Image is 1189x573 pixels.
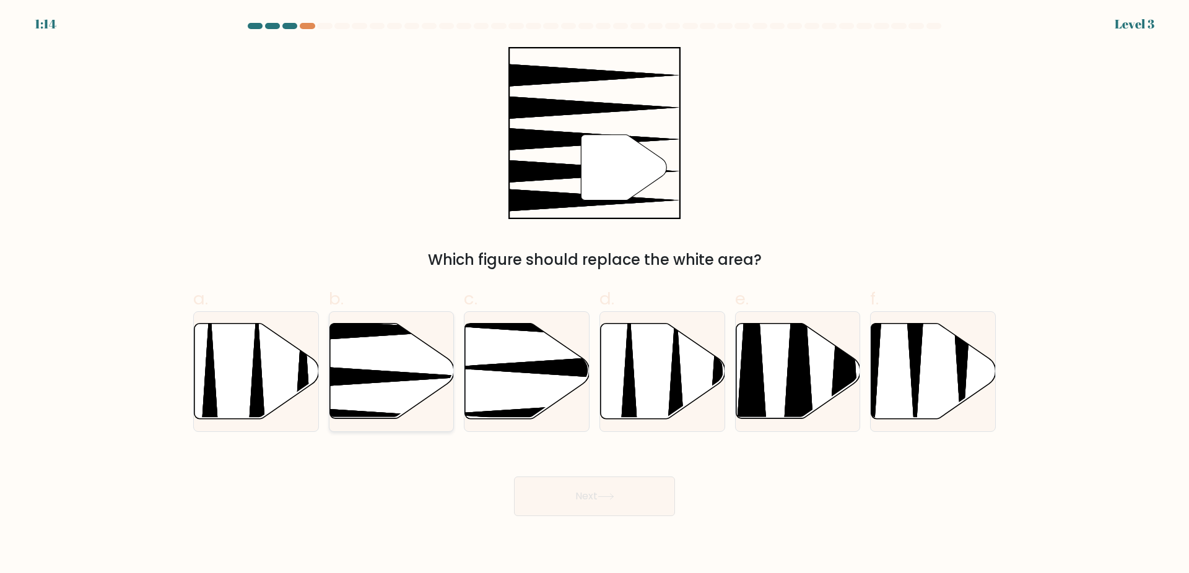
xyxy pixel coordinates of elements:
g: " [581,135,666,200]
span: b. [329,286,344,311]
div: 1:14 [35,15,56,33]
span: d. [599,286,614,311]
div: Level 3 [1115,15,1154,33]
span: e. [735,286,749,311]
button: Next [514,476,675,516]
div: Which figure should replace the white area? [201,249,988,271]
span: a. [193,286,208,311]
span: f. [870,286,879,311]
span: c. [464,286,477,311]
